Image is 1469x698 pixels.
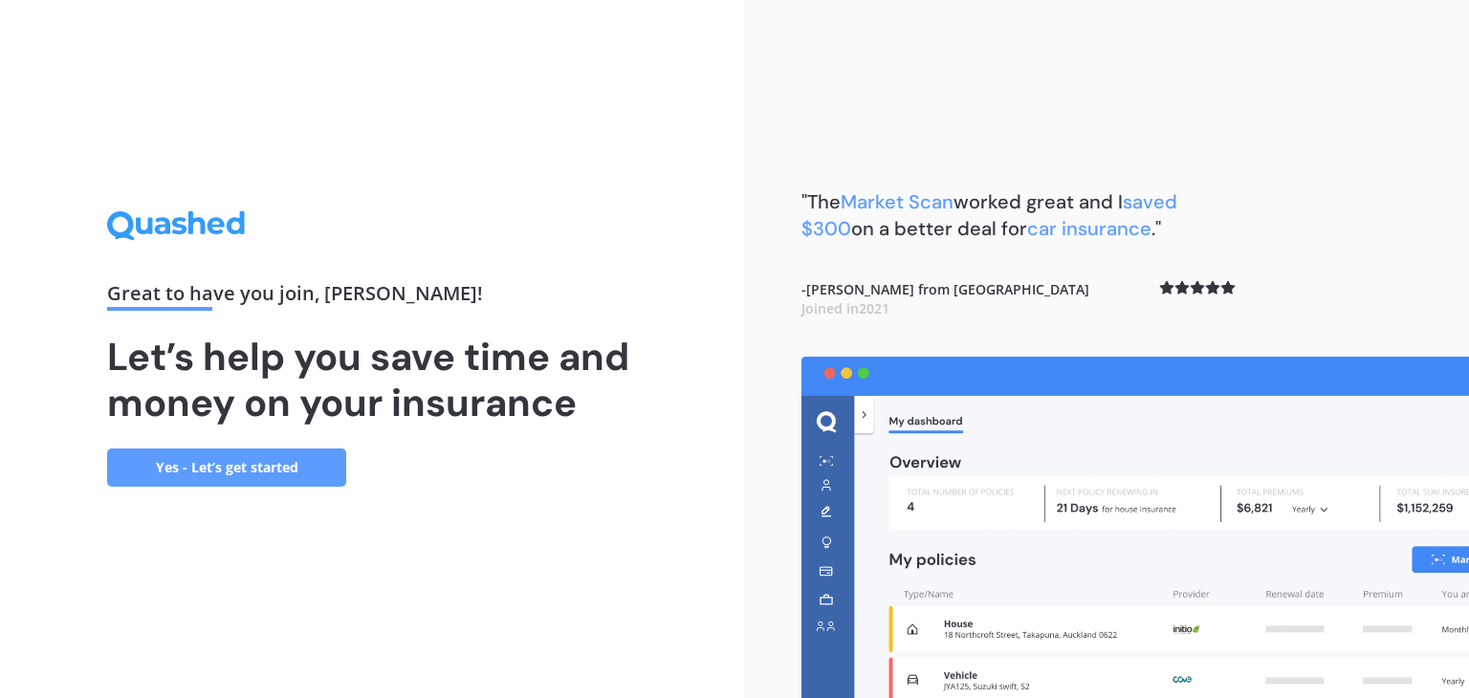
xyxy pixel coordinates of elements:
[801,189,1177,241] b: "The worked great and I on a better deal for ."
[1027,216,1151,241] span: car insurance
[107,334,637,425] h1: Let’s help you save time and money on your insurance
[801,189,1177,241] span: saved $300
[801,357,1469,698] img: dashboard.webp
[801,299,889,317] span: Joined in 2021
[107,284,637,311] div: Great to have you join , [PERSON_NAME] !
[801,280,1089,317] b: - [PERSON_NAME] from [GEOGRAPHIC_DATA]
[841,189,954,214] span: Market Scan
[107,448,346,487] a: Yes - Let’s get started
